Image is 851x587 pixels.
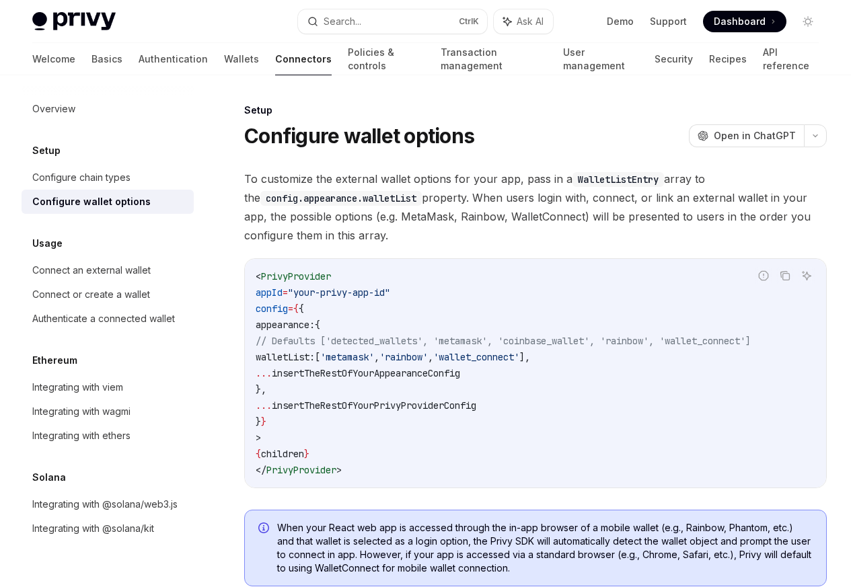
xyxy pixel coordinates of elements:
span: appearance: [256,319,315,331]
span: } [304,448,309,460]
h1: Configure wallet options [244,124,474,148]
div: Connect an external wallet [32,262,151,278]
a: Integrating with @solana/kit [22,516,194,541]
a: Configure wallet options [22,190,194,214]
img: light logo [32,12,116,31]
span: { [299,303,304,315]
a: Authentication [139,43,208,75]
a: Support [650,15,687,28]
span: insertTheRestOfYourAppearanceConfig [272,367,460,379]
button: Toggle dark mode [797,11,819,32]
div: Overview [32,101,75,117]
div: Integrating with wagmi [32,403,131,420]
div: Authenticate a connected wallet [32,311,175,327]
a: Integrating with viem [22,375,194,399]
button: Ask AI [494,9,553,34]
span: PrivyProvider [266,464,336,476]
a: Recipes [709,43,747,75]
a: Integrating with ethers [22,424,194,448]
div: Connect or create a wallet [32,286,150,303]
span: config [256,303,288,315]
div: Integrating with viem [32,379,123,395]
code: config.appearance.walletList [260,191,422,206]
div: Configure wallet options [32,194,151,210]
a: Configure chain types [22,165,194,190]
span: { [256,448,261,460]
a: Security [655,43,693,75]
a: Connect an external wallet [22,258,194,282]
span: [ [315,351,320,363]
span: , [428,351,433,363]
a: Connect or create a wallet [22,282,194,307]
h5: Solana [32,469,66,485]
h5: Ethereum [32,352,77,368]
button: Copy the contents from the code block [776,267,794,284]
a: Overview [22,97,194,121]
span: To customize the external wallet options for your app, pass in a array to the property. When user... [244,169,827,245]
span: children [261,448,304,460]
div: Configure chain types [32,169,131,186]
span: </ [256,464,266,476]
span: Open in ChatGPT [714,129,796,143]
span: < [256,270,261,282]
a: User management [563,43,638,75]
a: Wallets [224,43,259,75]
span: { [315,319,320,331]
span: = [283,286,288,299]
a: Demo [607,15,634,28]
span: } [256,416,261,428]
a: Transaction management [441,43,547,75]
span: ], [519,351,530,363]
a: Policies & controls [348,43,424,75]
span: Ask AI [517,15,544,28]
div: Search... [324,13,361,30]
span: = [288,303,293,315]
h5: Usage [32,235,63,251]
span: Dashboard [714,15,766,28]
a: Integrating with wagmi [22,399,194,424]
a: Connectors [275,43,332,75]
span: // Defaults ['detected_wallets', 'metamask', 'coinbase_wallet', 'rainbow', 'wallet_connect'] [256,335,751,347]
div: Integrating with @solana/kit [32,520,154,537]
button: Report incorrect code [755,267,772,284]
a: Welcome [32,43,75,75]
button: Search...CtrlK [298,9,487,34]
a: API reference [763,43,819,75]
svg: Info [258,522,272,536]
code: WalletListEntry [572,172,664,187]
span: "your-privy-app-id" [288,286,390,299]
button: Open in ChatGPT [689,124,804,147]
span: Ctrl K [459,16,479,27]
span: 'wallet_connect' [433,351,519,363]
h5: Setup [32,143,61,159]
span: 'rainbow' [379,351,428,363]
span: }, [256,383,266,395]
span: { [293,303,299,315]
span: , [374,351,379,363]
a: Authenticate a connected wallet [22,307,194,331]
button: Ask AI [798,267,815,284]
span: appId [256,286,283,299]
span: 'metamask' [320,351,374,363]
span: ... [256,399,272,412]
span: When your React web app is accessed through the in-app browser of a mobile wallet (e.g., Rainbow,... [277,521,813,575]
a: Basics [91,43,122,75]
div: Integrating with ethers [32,428,131,444]
div: Integrating with @solana/web3.js [32,496,178,512]
a: Integrating with @solana/web3.js [22,492,194,516]
span: PrivyProvider [261,270,331,282]
span: walletList: [256,351,315,363]
span: insertTheRestOfYourPrivyProviderConfig [272,399,476,412]
div: Setup [244,104,827,117]
span: > [256,432,261,444]
span: ... [256,367,272,379]
a: Dashboard [703,11,786,32]
span: > [336,464,342,476]
span: } [261,416,266,428]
